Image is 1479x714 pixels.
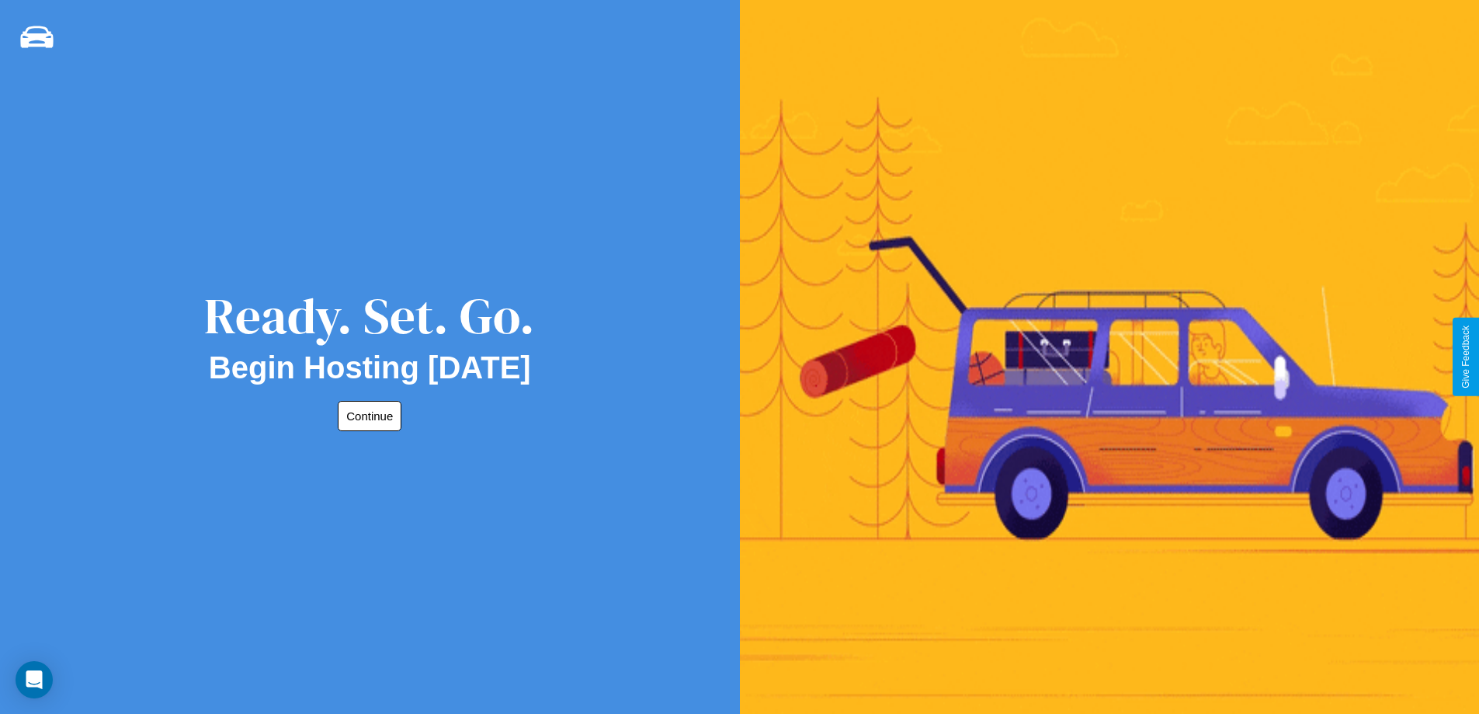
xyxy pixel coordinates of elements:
div: Ready. Set. Go. [204,281,535,350]
button: Continue [338,401,401,431]
h2: Begin Hosting [DATE] [209,350,531,385]
div: Open Intercom Messenger [16,661,53,698]
div: Give Feedback [1460,326,1471,388]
